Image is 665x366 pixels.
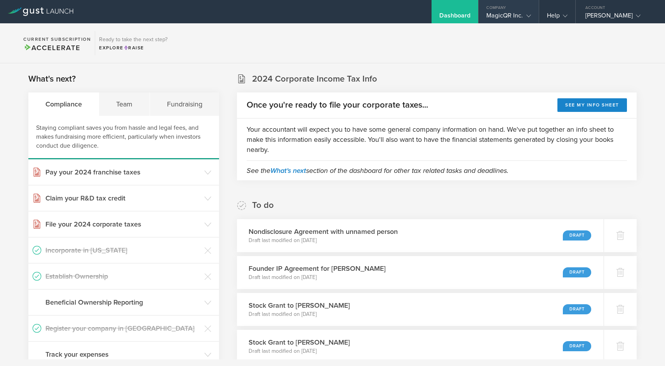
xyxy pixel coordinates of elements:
h3: Incorporate in [US_STATE] [45,245,200,255]
h2: Current Subscription [23,37,91,42]
h2: What's next? [28,73,76,85]
div: Dashboard [439,12,470,23]
h3: Stock Grant to [PERSON_NAME] [249,337,350,347]
button: See my info sheet [557,98,627,112]
h3: Track your expenses [45,349,200,359]
span: Accelerate [23,44,80,52]
p: Your accountant will expect you to have some general company information on hand. We've put toget... [247,124,627,155]
h3: Pay your 2024 franchise taxes [45,167,200,177]
div: Explore [99,44,167,51]
div: Fundraising [150,92,219,116]
div: [PERSON_NAME] [585,12,651,23]
h3: Founder IP Agreement for [PERSON_NAME] [249,263,386,274]
p: Draft last modified on [DATE] [249,310,350,318]
p: Draft last modified on [DATE] [249,237,398,244]
h3: Beneficial Ownership Reporting [45,297,200,307]
div: Stock Grant to [PERSON_NAME]Draft last modified on [DATE]Draft [237,330,604,363]
h2: To do [252,200,274,211]
h3: Establish Ownership [45,271,200,281]
h3: File your 2024 corporate taxes [45,219,200,229]
div: Draft [563,230,591,241]
div: Compliance [28,92,99,116]
div: Draft [563,267,591,277]
div: Ready to take the next step?ExploreRaise [95,31,171,55]
h3: Stock Grant to [PERSON_NAME] [249,300,350,310]
h2: Once you're ready to file your corporate taxes... [247,99,428,111]
div: Help [547,12,568,23]
h2: 2024 Corporate Income Tax Info [252,73,377,85]
span: Raise [124,45,144,51]
h3: Nondisclosure Agreement with unnamed person [249,227,398,237]
div: Nondisclosure Agreement with unnamed personDraft last modified on [DATE]Draft [237,219,604,252]
div: Stock Grant to [PERSON_NAME]Draft last modified on [DATE]Draft [237,293,604,326]
div: Draft [563,304,591,314]
h3: Ready to take the next step? [99,37,167,42]
div: Draft [563,341,591,351]
h3: Register your company in [GEOGRAPHIC_DATA] [45,323,200,333]
h3: Claim your R&D tax credit [45,193,200,203]
div: Team [99,92,150,116]
div: Staying compliant saves you from hassle and legal fees, and makes fundraising more efficient, par... [28,116,219,159]
em: See the section of the dashboard for other tax related tasks and deadlines. [247,166,508,175]
p: Draft last modified on [DATE] [249,347,350,355]
div: MagicQR Inc. [486,12,531,23]
a: What's next [270,166,306,175]
div: Founder IP Agreement for [PERSON_NAME]Draft last modified on [DATE]Draft [237,256,604,289]
p: Draft last modified on [DATE] [249,274,386,281]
